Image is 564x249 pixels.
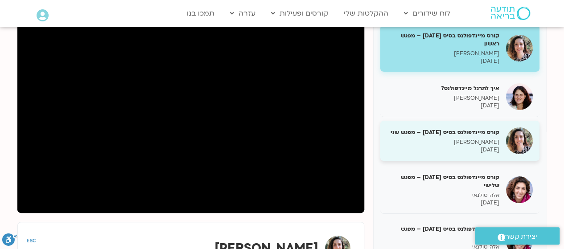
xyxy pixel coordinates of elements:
[387,192,499,199] p: אלה טולנאי
[387,139,499,146] p: [PERSON_NAME]
[506,35,533,61] img: קורס מיינדפולנס בסיס מרץ 25 – מפגש ראשון
[387,102,499,110] p: [DATE]
[506,83,533,110] img: איך לתרגל מיינדפולנס?
[505,231,537,243] span: יצירת קשר
[387,94,499,102] p: [PERSON_NAME]
[387,57,499,65] p: [DATE]
[182,5,219,22] a: תמכו בנו
[387,32,499,48] h5: קורס מיינדפולנס בסיס [DATE] – מפגש ראשון
[226,5,260,22] a: עזרה
[339,5,393,22] a: ההקלטות שלי
[491,7,530,20] img: תודעה בריאה
[387,225,499,241] h5: קורס מיינדפולנס בסיס [DATE] – מפגש רביעי
[387,128,499,136] h5: קורס מיינדפולנס בסיס [DATE] – מפגש שני
[506,127,533,154] img: קורס מיינדפולנס בסיס מרץ 25 – מפגש שני
[399,5,455,22] a: לוח שידורים
[475,227,560,245] a: יצירת קשר
[387,199,499,207] p: [DATE]
[387,173,499,189] h5: קורס מיינדפולנס בסיס [DATE] – מפגש שלישי
[387,50,499,57] p: [PERSON_NAME]
[506,176,533,203] img: קורס מיינדפולנס בסיס מרץ 25 – מפגש שלישי
[387,84,499,92] h5: איך לתרגל מיינדפולנס?
[267,5,333,22] a: קורסים ופעילות
[387,146,499,154] p: [DATE]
